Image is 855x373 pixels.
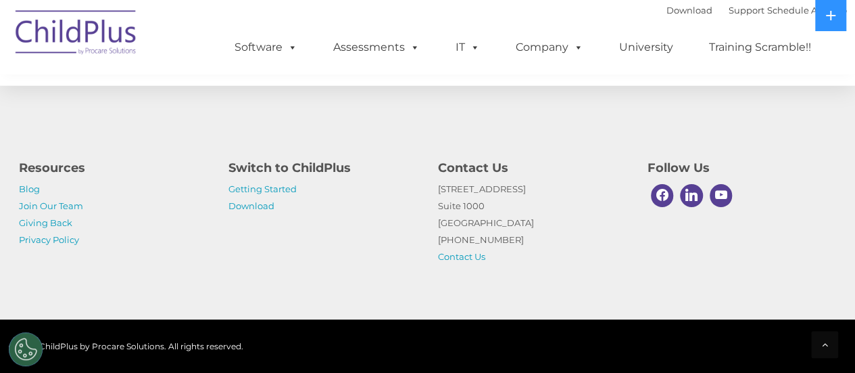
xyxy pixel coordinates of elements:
button: Cookies Settings [9,332,43,366]
a: Company [502,34,597,61]
a: Getting Started [228,183,297,194]
span: © 2025 ChildPlus by Procare Solutions. All rights reserved. [9,341,243,351]
span: Phone number [188,145,245,155]
a: IT [442,34,493,61]
img: ChildPlus by Procare Solutions [9,1,144,68]
a: Linkedin [677,181,706,211]
h4: Contact Us [438,158,627,177]
p: [STREET_ADDRESS] Suite 1000 [GEOGRAPHIC_DATA] [PHONE_NUMBER] [438,181,627,265]
a: Contact Us [438,251,485,262]
a: Schedule A Demo [767,5,847,16]
a: Assessments [320,34,433,61]
a: Facebook [648,181,677,211]
span: Last name [188,89,229,100]
a: Privacy Policy [19,234,79,245]
h4: Switch to ChildPlus [228,158,418,177]
a: Blog [19,183,40,194]
h4: Resources [19,158,208,177]
font: | [666,5,847,16]
a: Youtube [706,181,736,211]
a: University [606,34,687,61]
a: Software [221,34,311,61]
a: Download [666,5,712,16]
a: Training Scramble!! [695,34,825,61]
h4: Follow Us [648,158,837,177]
a: Join Our Team [19,200,83,211]
a: Support [729,5,764,16]
a: Download [228,200,274,211]
a: Giving Back [19,217,72,228]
